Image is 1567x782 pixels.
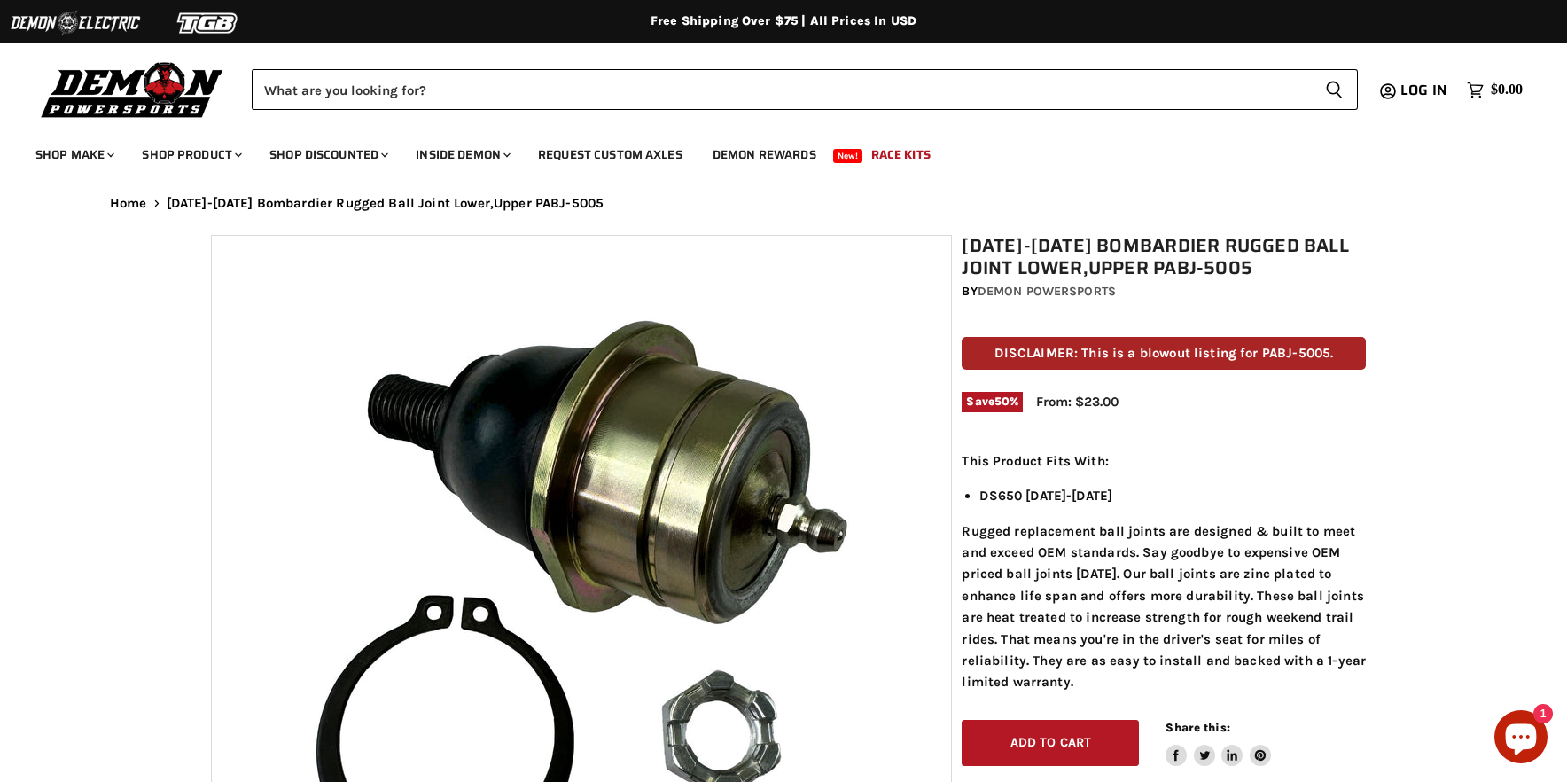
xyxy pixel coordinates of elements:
[979,485,1366,506] li: DS650 [DATE]-[DATE]
[142,6,275,40] img: TGB Logo 2
[252,69,1311,110] input: Search
[1311,69,1358,110] button: Search
[1491,82,1523,98] span: $0.00
[129,137,253,173] a: Shop Product
[402,137,521,173] a: Inside Demon
[962,337,1366,370] p: DISCLAIMER: This is a blowout listing for PABJ-5005.
[962,720,1139,767] button: Add to cart
[74,196,1493,211] nav: Breadcrumbs
[978,284,1116,299] a: Demon Powersports
[994,395,1010,408] span: 50
[1166,721,1229,734] span: Share this:
[1458,77,1532,103] a: $0.00
[35,58,230,121] img: Demon Powersports
[1166,720,1271,767] aside: Share this:
[962,392,1023,411] span: Save %
[252,69,1358,110] form: Product
[962,450,1366,472] p: This Product Fits With:
[110,196,147,211] a: Home
[167,196,604,211] span: [DATE]-[DATE] Bombardier Rugged Ball Joint Lower,Upper PABJ-5005
[699,137,830,173] a: Demon Rewards
[22,129,1518,173] ul: Main menu
[9,6,142,40] img: Demon Electric Logo 2
[858,137,944,173] a: Race Kits
[833,149,863,163] span: New!
[22,137,125,173] a: Shop Make
[962,450,1366,693] div: Rugged replacement ball joints are designed & built to meet and exceed OEM standards. Say goodbye...
[1392,82,1458,98] a: Log in
[525,137,696,173] a: Request Custom Axles
[1400,79,1447,101] span: Log in
[962,282,1366,301] div: by
[256,137,399,173] a: Shop Discounted
[962,235,1366,279] h1: [DATE]-[DATE] Bombardier Rugged Ball Joint Lower,Upper PABJ-5005
[1489,710,1553,768] inbox-online-store-chat: Shopify online store chat
[74,13,1493,29] div: Free Shipping Over $75 | All Prices In USD
[1036,394,1119,410] span: From: $23.00
[1010,735,1092,750] span: Add to cart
